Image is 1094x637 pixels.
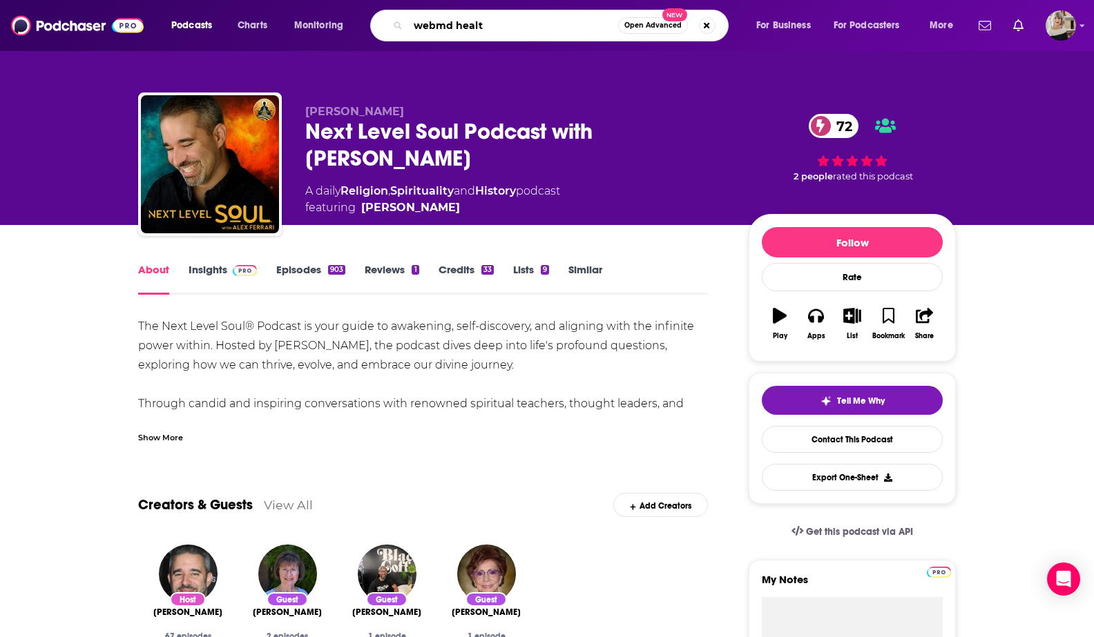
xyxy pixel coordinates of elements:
a: Charts [229,14,276,37]
span: [PERSON_NAME] [253,607,322,618]
img: Betty Kovacs [457,545,516,603]
button: open menu [162,14,230,37]
a: Religion [340,184,388,197]
a: Pro website [927,565,951,578]
span: Get this podcast via API [806,526,913,538]
div: Play [773,332,787,340]
a: Contact This Podcast [762,426,943,453]
div: Open Intercom Messenger [1047,562,1080,596]
button: Follow [762,227,943,257]
a: M. K. McDaniel [253,607,322,618]
a: Get this podcast via API [780,515,924,549]
div: 903 [328,265,345,275]
span: For Business [756,16,811,35]
button: Export One-Sheet [762,464,943,491]
span: Logged in as angelabaggetta [1046,10,1076,41]
a: Reviews1 [365,263,419,295]
a: Creators & Guests [138,496,253,513]
label: My Notes [762,573,943,597]
button: Share [907,299,943,349]
div: 9 [541,265,549,275]
img: Podchaser Pro [233,265,257,276]
img: Alex Ferrari [159,545,218,603]
a: Jamie Butler [352,607,421,618]
button: open menu [285,14,361,37]
span: rated this podcast [833,171,913,182]
span: New [662,8,687,21]
a: Alex Ferrari [153,607,222,618]
div: Guest [466,592,507,607]
a: Show notifications dropdown [973,14,997,37]
a: 72 [809,114,859,138]
button: Bookmark [870,299,906,349]
img: tell me why sparkle [820,395,832,406]
div: Add Creators [613,493,708,517]
div: 33 [481,265,494,275]
a: Show notifications dropdown [1008,14,1029,37]
a: Lists9 [513,263,549,295]
div: A daily podcast [305,183,560,216]
button: open menu [920,14,970,37]
span: 72 [823,114,859,138]
span: Charts [238,16,267,35]
a: InsightsPodchaser Pro [189,263,257,295]
img: Podchaser - Follow, Share and Rate Podcasts [11,12,144,39]
img: Podchaser Pro [927,567,951,578]
button: List [834,299,870,349]
span: [PERSON_NAME] [305,105,404,118]
div: Search podcasts, credits, & more... [383,10,742,41]
div: Rate [762,263,943,291]
div: Apps [807,332,825,340]
input: Search podcasts, credits, & more... [408,14,618,37]
button: Apps [798,299,834,349]
span: featuring [305,199,560,216]
a: About [138,263,169,295]
span: More [930,16,953,35]
button: Show profile menu [1046,10,1076,41]
button: tell me why sparkleTell Me Why [762,386,943,415]
img: User Profile [1046,10,1076,41]
a: Episodes903 [276,263,345,295]
button: Open AdvancedNew [618,17,688,34]
span: , [388,184,390,197]
div: Guest [267,592,308,607]
img: M. K. McDaniel [258,545,317,603]
div: Share [915,332,934,340]
a: Spirituality [390,184,454,197]
a: Credits33 [439,263,494,295]
button: open menu [825,14,920,37]
div: Bookmark [872,332,905,340]
a: Alex Ferrari [361,199,460,216]
div: Guest [366,592,407,607]
span: Monitoring [294,16,343,35]
span: Open Advanced [624,22,682,29]
a: Similar [568,263,602,295]
span: Tell Me Why [837,395,885,406]
img: Next Level Soul Podcast with Alex Ferrari [141,95,279,233]
div: 1 [412,265,419,275]
span: For Podcasters [834,16,900,35]
button: open menu [747,14,828,37]
img: Jamie Butler [358,545,416,603]
div: List [847,332,858,340]
span: and [454,184,475,197]
span: [PERSON_NAME] [153,607,222,618]
span: Podcasts [171,16,212,35]
div: Host [170,592,206,607]
span: [PERSON_NAME] [452,607,521,618]
button: Play [762,299,798,349]
a: View All [264,498,313,512]
div: 72 2 peoplerated this podcast [749,105,956,191]
span: 2 people [794,171,833,182]
span: [PERSON_NAME] [352,607,421,618]
a: Betty Kovacs [452,607,521,618]
a: History [475,184,516,197]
